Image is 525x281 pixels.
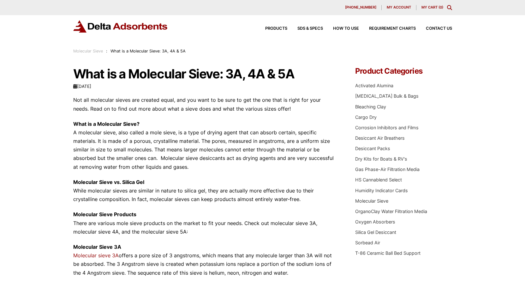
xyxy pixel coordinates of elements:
[73,179,144,185] strong: Molecular Sieve vs. Silica Gel
[355,167,420,172] a: Gas Phase-Air Filtration Media
[382,5,416,10] a: My account
[440,5,442,9] span: 0
[297,27,323,31] span: SDS & SPECS
[369,27,416,31] span: Requirement Charts
[355,250,421,256] a: T-86 Ceramic Ball Bed Support
[73,84,91,89] time: [DATE]
[355,198,388,204] a: Molecular Sieve
[355,209,427,214] a: OrganoClay Water Filtration Media
[355,188,408,193] a: Humidity Indicator Cards
[73,211,136,217] strong: Molecular Sieve Products
[333,27,359,31] span: How to Use
[73,96,337,113] p: Not all molecular sieves are created equal, and you want to be sure to get the one that is right ...
[426,27,452,31] span: Contact Us
[359,27,416,31] a: Requirement Charts
[73,252,119,259] a: Molecular sieve 3A
[106,49,107,53] span: :
[73,243,337,277] p: offers a pore size of 3 angstroms, which means that any molecule larger than 3A will not be absor...
[355,104,386,109] a: Bleaching Clay
[287,27,323,31] a: SDS & SPECS
[255,27,287,31] a: Products
[355,125,419,130] a: Corrosion Inhibitors and Films
[355,219,395,224] a: Oxygen Absorbers
[355,177,402,182] a: HS Cannablend Select
[73,244,121,250] strong: Molecular Sieve 3A
[345,6,376,9] span: [PHONE_NUMBER]
[355,93,419,99] a: [MEDICAL_DATA] Bulk & Bags
[355,229,396,235] a: Silica Gel Desiccant
[340,5,382,10] a: [PHONE_NUMBER]
[387,6,411,9] span: My account
[355,146,390,151] a: Desiccant Packs
[355,135,405,141] a: Desiccant Air Breathers
[73,49,103,53] a: Molecular Sieve
[73,178,337,204] p: While molecular sieves are similar in nature to silica gel, they are actually more effective due ...
[355,240,380,245] a: Sorbead Air
[73,120,337,171] p: A molecular sieve, also called a mole sieve, is a type of drying agent that can absorb certain, s...
[73,67,337,81] h1: What is a Molecular Sieve: 3A, 4A & 5A
[421,5,443,9] a: My Cart (0)
[110,49,186,53] span: What is a Molecular Sieve: 3A, 4A & 5A
[447,5,452,10] div: Toggle Modal Content
[265,27,287,31] span: Products
[73,210,337,236] p: There are various mole sieve products on the market to fit your needs. Check out molecular sieve ...
[355,67,452,75] h4: Product Categories
[73,121,140,127] strong: What is a Molecular Sieve?
[355,114,377,120] a: Cargo Dry
[355,83,393,88] a: Activated Alumina
[323,27,359,31] a: How to Use
[416,27,452,31] a: Contact Us
[73,20,168,33] img: Delta Adsorbents
[355,156,407,162] a: Dry Kits for Boats & RV's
